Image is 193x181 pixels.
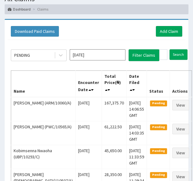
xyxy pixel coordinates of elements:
[76,121,102,145] td: [DATE]
[76,70,102,97] th: Encounter Date
[150,148,167,154] span: Pending
[127,97,147,121] td: [DATE] 14:06:55 GMT
[172,100,189,110] a: View
[14,52,30,58] div: PENDING
[127,70,147,97] th: Date Filed
[172,124,189,134] a: View
[11,70,76,97] th: Name
[102,70,127,97] th: Total Price(₦)
[11,26,59,37] button: Download Paid Claims
[156,26,182,37] a: Add Claim
[31,7,48,12] li: Claims
[169,70,191,97] th: Actions
[102,145,127,169] td: 45,650.00
[129,49,159,61] button: Filter Claims
[8,7,31,12] a: Dashboard
[11,121,76,145] td: [PERSON_NAME] (PWC/10565/A)
[159,49,167,60] input: Search by HMO ID
[150,124,167,130] span: Pending
[172,148,189,158] a: View
[169,49,187,60] input: Search
[11,97,76,121] td: [PERSON_NAME] (ARM/10060/A)
[102,97,127,121] td: 167,375.70
[127,145,147,169] td: [DATE] 11:33:59 GMT
[150,172,167,178] span: Pending
[102,121,127,145] td: 61,222.50
[150,100,167,106] span: Pending
[70,49,125,60] input: Select Month and Year
[127,121,147,145] td: [DATE] 14:03:35 GMT
[11,145,76,169] td: Kobimsenna Nwaoha (UBP/10293/C)
[76,97,102,121] td: [DATE]
[147,70,170,97] th: Status
[76,145,102,169] td: [DATE]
